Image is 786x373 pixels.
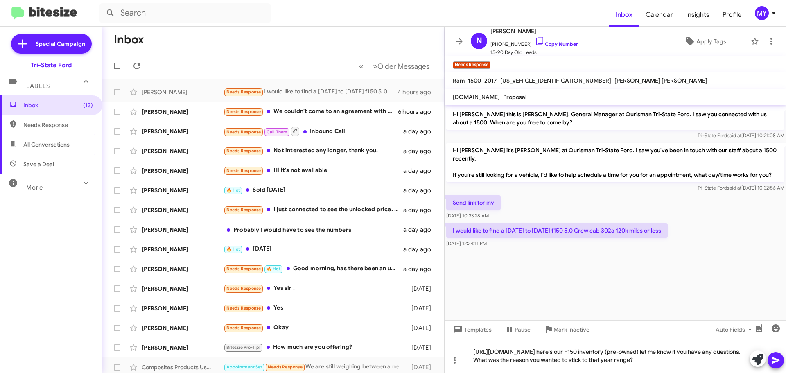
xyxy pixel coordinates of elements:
span: said at [727,185,741,191]
div: [PERSON_NAME] [142,167,224,175]
div: Probably I would have to see the numbers [224,226,403,234]
span: Mark Inactive [553,322,589,337]
span: Needs Response [226,305,261,311]
p: Hi [PERSON_NAME] it's [PERSON_NAME] at Ourisman Tri-State Ford. I saw you've been in touch with o... [446,143,784,182]
span: [PERSON_NAME] [490,26,578,36]
div: [DATE] [407,344,438,352]
div: Yes [224,303,407,313]
span: [US_VEHICLE_IDENTIFICATION_NUMBER] [500,77,611,84]
button: Mark Inactive [537,322,596,337]
div: We couldn't come to an agreement with my trade in value on my vehicle so it's not going to work b... [224,107,398,116]
div: MY [755,6,769,20]
div: [PERSON_NAME] [142,324,224,332]
button: Templates [445,322,498,337]
span: Needs Response [226,129,261,135]
span: 1500 [468,77,481,84]
div: Okay [224,323,407,332]
div: [DATE] [407,324,438,332]
span: Older Messages [377,62,429,71]
span: Save a Deal [23,160,54,168]
span: Needs Response [226,266,261,271]
div: Good morning, has there been an update? [224,264,403,274]
h1: Inbox [114,33,144,46]
span: More [26,184,43,191]
span: 15-90 Day Old Leads [490,48,578,57]
div: Composites Products Usa Inc [142,363,224,371]
button: Next [368,58,434,75]
span: said at [727,132,741,138]
span: Call Them [267,129,288,135]
span: Ram [453,77,465,84]
span: Bitesize Pro-Tip! [226,345,260,350]
button: Apply Tags [663,34,747,49]
a: Inbox [609,3,639,27]
a: Calendar [639,3,680,27]
span: Needs Response [226,168,261,173]
span: Needs Response [23,121,93,129]
button: Pause [498,322,537,337]
div: We are still weighing between a new and a used. I will be in touch [224,362,407,372]
nav: Page navigation example [355,58,434,75]
div: a day ago [403,127,438,136]
div: Tri-State Ford [31,61,72,69]
div: [PERSON_NAME] [142,206,224,214]
div: [URL][DOMAIN_NAME] here's our F150 inventory (pre-owned) let me know if you have any questions. W... [445,339,786,373]
div: [PERSON_NAME] [142,88,224,96]
div: a day ago [403,245,438,253]
button: Auto Fields [709,322,761,337]
div: a day ago [403,147,438,155]
div: [PERSON_NAME] [142,245,224,253]
span: Labels [26,82,50,90]
span: Needs Response [226,325,261,330]
div: [DATE] [407,285,438,293]
div: [PERSON_NAME] [142,127,224,136]
span: Apply Tags [696,34,726,49]
div: Yes sir . [224,284,407,293]
span: Tri-State Ford [DATE] 10:32:56 AM [698,185,784,191]
div: I would like to find a [DATE] to [DATE] f150 5.0 Crew cab 302a 120k miles or less [224,87,398,97]
p: I would like to find a [DATE] to [DATE] f150 5.0 Crew cab 302a 120k miles or less [446,223,668,238]
div: [PERSON_NAME] [142,344,224,352]
p: Hi [PERSON_NAME] this is [PERSON_NAME], General Manager at Ourisman Tri-State Ford. I saw you con... [446,107,784,130]
span: [PERSON_NAME] [PERSON_NAME] [614,77,707,84]
a: Profile [716,3,748,27]
span: Needs Response [226,89,261,95]
div: How much are you offering? [224,343,407,352]
div: [DATE] [407,363,438,371]
div: I just connected to see the unlocked price. We are not interested at this time [224,205,403,215]
span: 🔥 Hot [267,266,280,271]
div: [DATE] [224,244,403,254]
span: All Conversations [23,140,70,149]
div: [PERSON_NAME] [142,186,224,194]
a: Special Campaign [11,34,92,54]
span: Insights [680,3,716,27]
div: [PERSON_NAME] [142,265,224,273]
div: Sold [DATE] [224,185,403,195]
span: 🔥 Hot [226,246,240,252]
small: Needs Response [453,61,490,69]
div: Inbound Call [224,126,403,136]
button: Previous [354,58,368,75]
div: 6 hours ago [398,108,438,116]
div: [DATE] [407,304,438,312]
span: 🔥 Hot [226,188,240,193]
span: « [359,61,364,71]
span: Needs Response [226,286,261,291]
div: a day ago [403,186,438,194]
div: a day ago [403,167,438,175]
span: Auto Fields [716,322,755,337]
span: Special Campaign [36,40,85,48]
div: a day ago [403,265,438,273]
p: Send link for inv [446,195,501,210]
div: [PERSON_NAME] [142,226,224,234]
span: Needs Response [226,109,261,114]
div: a day ago [403,226,438,234]
div: [PERSON_NAME] [142,147,224,155]
span: Tri-State Ford [DATE] 10:21:08 AM [698,132,784,138]
span: Appointment Set [226,364,262,370]
input: Search [99,3,271,23]
div: [PERSON_NAME] [142,108,224,116]
span: 2017 [484,77,497,84]
span: Needs Response [268,364,303,370]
